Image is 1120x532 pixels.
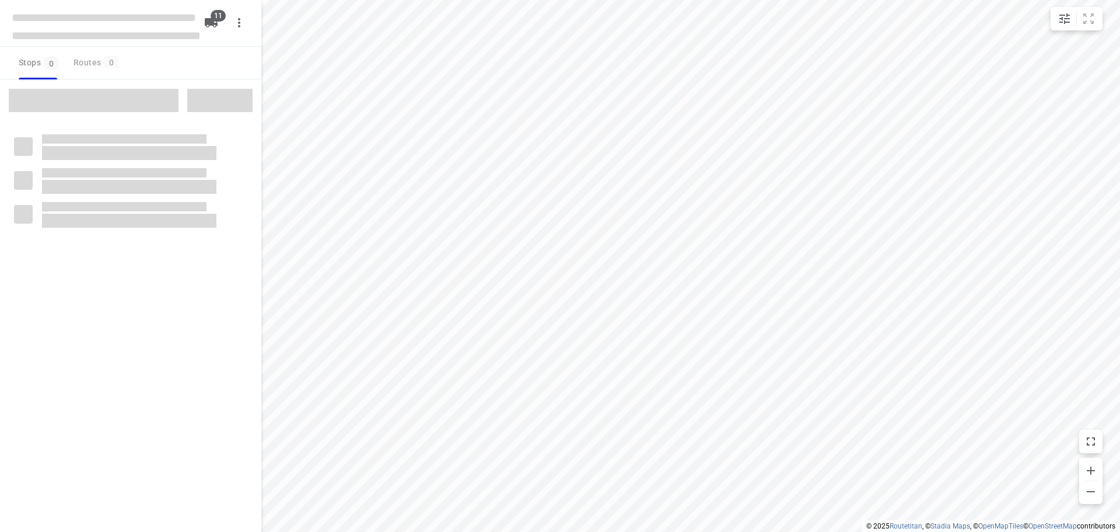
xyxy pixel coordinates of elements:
[1053,7,1076,30] button: Map settings
[1028,522,1077,530] a: OpenStreetMap
[930,522,970,530] a: Stadia Maps
[1051,7,1102,30] div: small contained button group
[890,522,922,530] a: Routetitan
[866,522,1115,530] li: © 2025 , © , © © contributors
[978,522,1023,530] a: OpenMapTiles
